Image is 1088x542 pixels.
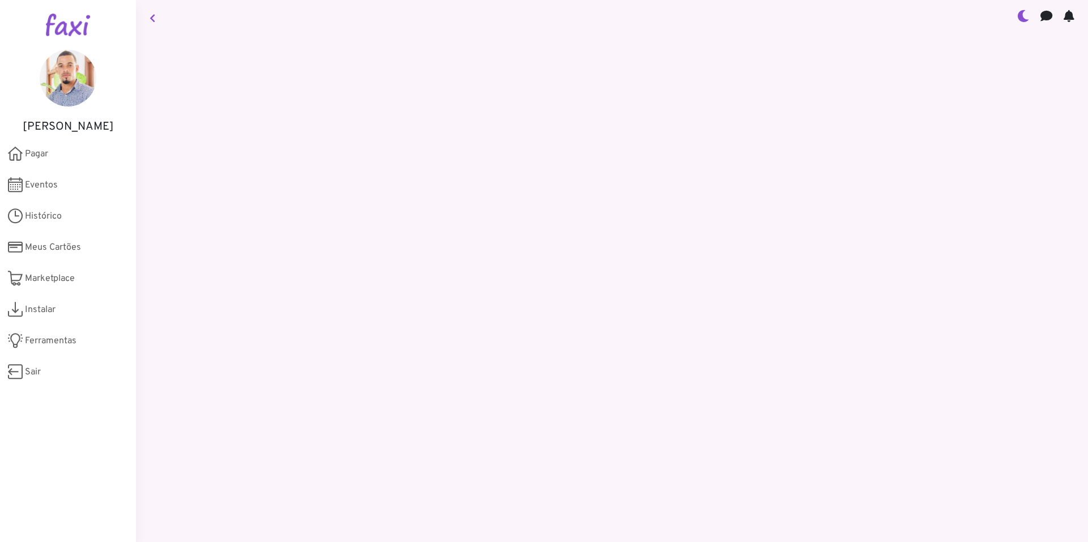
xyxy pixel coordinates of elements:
span: Instalar [25,303,56,317]
span: Histórico [25,210,62,223]
span: Marketplace [25,272,75,285]
span: Eventos [25,178,58,192]
h5: [PERSON_NAME] [17,120,119,134]
span: Meus Cartões [25,241,81,254]
span: Sair [25,365,41,379]
span: Ferramentas [25,334,76,348]
span: Pagar [25,147,48,161]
